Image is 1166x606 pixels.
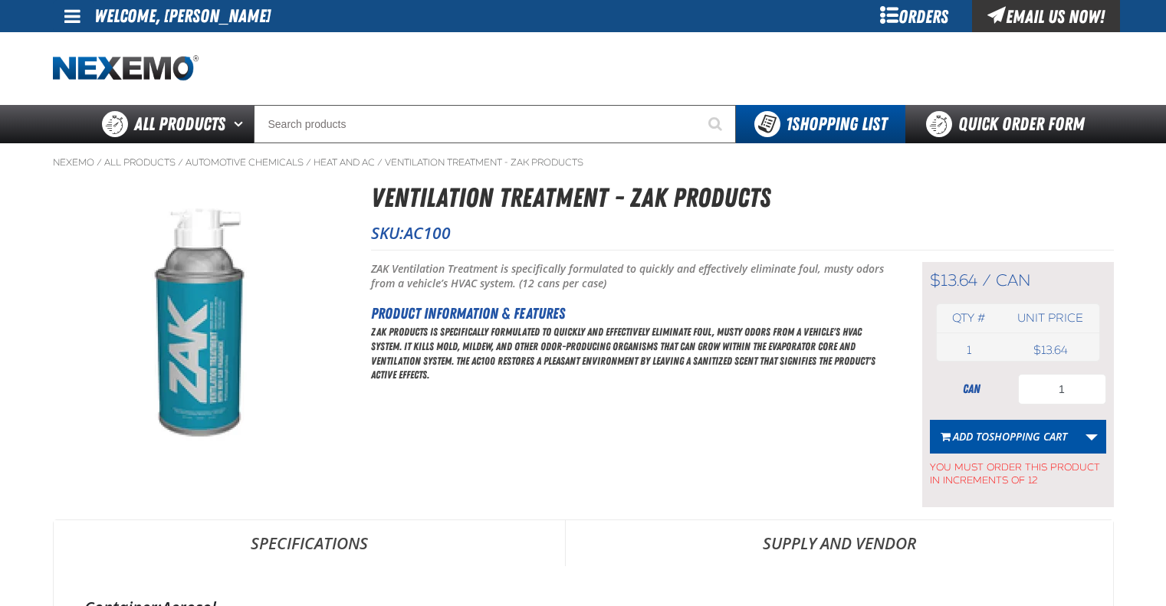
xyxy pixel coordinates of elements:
[930,420,1078,454] button: Add toShopping Cart
[104,156,176,169] a: All Products
[930,454,1106,487] span: You must order this product in increments of 12
[1001,304,1099,332] th: Unit price
[905,105,1113,143] a: Quick Order Form
[53,156,94,169] a: Nexemo
[377,156,383,169] span: /
[53,55,199,82] img: Nexemo logo
[53,55,199,82] a: Home
[371,262,884,291] p: ZAK Ventilation Treatment is specifically formulated to quickly and effectively eliminate foul, m...
[53,156,1114,169] nav: Breadcrumbs
[178,156,183,169] span: /
[982,270,991,290] span: /
[786,113,792,135] strong: 1
[228,105,254,143] button: Open All Products pages
[989,429,1067,444] span: Shopping Cart
[930,381,1014,398] div: can
[953,429,1067,444] span: Add to
[404,222,451,244] span: AC100
[1077,420,1106,454] a: More Actions
[306,156,311,169] span: /
[566,520,1113,566] a: Supply and Vendor
[371,302,884,325] h2: Product Information & Features
[1001,339,1099,361] td: $13.64
[385,156,583,169] a: Ventilation Treatment - ZAK Products
[254,105,736,143] input: Search
[371,325,884,383] p: ZAK Products is specifically formulated to quickly and effectively eliminate foul, musty odors fr...
[97,156,102,169] span: /
[967,343,971,357] span: 1
[371,178,1114,218] h1: Ventilation Treatment - ZAK Products
[54,520,565,566] a: Specifications
[371,222,1114,244] p: SKU:
[736,105,905,143] button: You have 1 Shopping List. Open to view details
[54,178,343,467] img: Ventilation Treatment - ZAK Products
[930,270,977,290] span: $13.64
[698,105,736,143] button: Start Searching
[134,110,225,138] span: All Products
[1018,374,1106,405] input: Product Quantity
[937,304,1002,332] th: Qty #
[186,156,304,169] a: Automotive Chemicals
[786,113,887,135] span: Shopping List
[996,270,1031,290] span: can
[314,156,375,169] a: Heat and AC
